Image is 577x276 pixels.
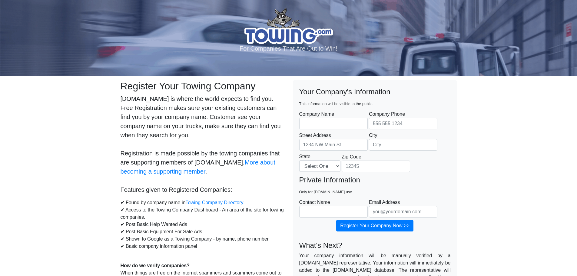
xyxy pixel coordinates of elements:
input: Zip Code [342,161,410,172]
strong: How do we verify companies? [121,263,190,268]
legend: Private Information [299,175,451,196]
h4: What's Next? [299,241,451,250]
p: ✔ Found by company name in ✔ Access to the Towing Company Dashboard - An area of the site for tow... [121,199,284,257]
strong: Features given to Registered Companies: [121,186,232,193]
small: This information will be visible to the public. [299,101,373,106]
a: More about becoming a supporting member [121,159,275,175]
label: City [369,132,437,151]
input: Company Phone [369,118,437,129]
label: Street Address [299,132,368,151]
label: Company Phone [369,111,437,129]
p: For Companies That Are Out to Win! [8,44,569,53]
input: Register Your Company Now >> [336,220,413,231]
h2: Register Your Towing Company [121,80,284,92]
input: Street Address [299,139,368,151]
label: Company Name [299,111,368,129]
small: Only for [DOMAIN_NAME] use. [299,190,353,194]
label: Zip Code [342,153,410,172]
label: Contact Name [299,199,368,218]
legend: Your Company's Information [299,86,451,108]
input: Email Address [369,206,437,218]
label: Email Address [369,199,437,218]
label: State [299,153,340,172]
select: State [299,160,340,172]
input: City [369,139,437,151]
a: Towing Company Directory [185,200,243,205]
input: Company Name [299,118,368,129]
input: Contact Name [299,206,368,218]
img: logo [244,8,333,44]
p: [DOMAIN_NAME] is where the world expects to find you. Free Registration makes sure your existing ... [121,94,284,194]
